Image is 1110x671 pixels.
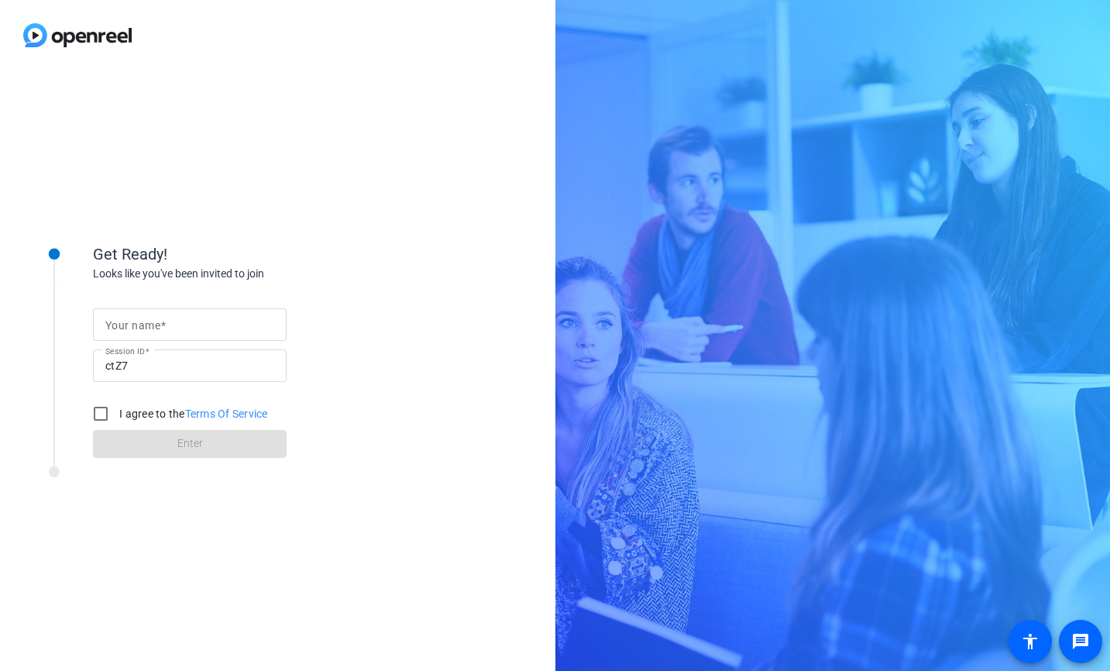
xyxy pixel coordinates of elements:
div: Looks like you've been invited to join [93,266,403,282]
mat-label: Your name [105,319,160,332]
a: Terms Of Service [185,408,268,420]
mat-label: Session ID [105,346,145,356]
mat-icon: message [1071,632,1090,651]
div: Get Ready! [93,243,403,266]
label: I agree to the [116,406,268,422]
mat-icon: accessibility [1021,632,1040,651]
